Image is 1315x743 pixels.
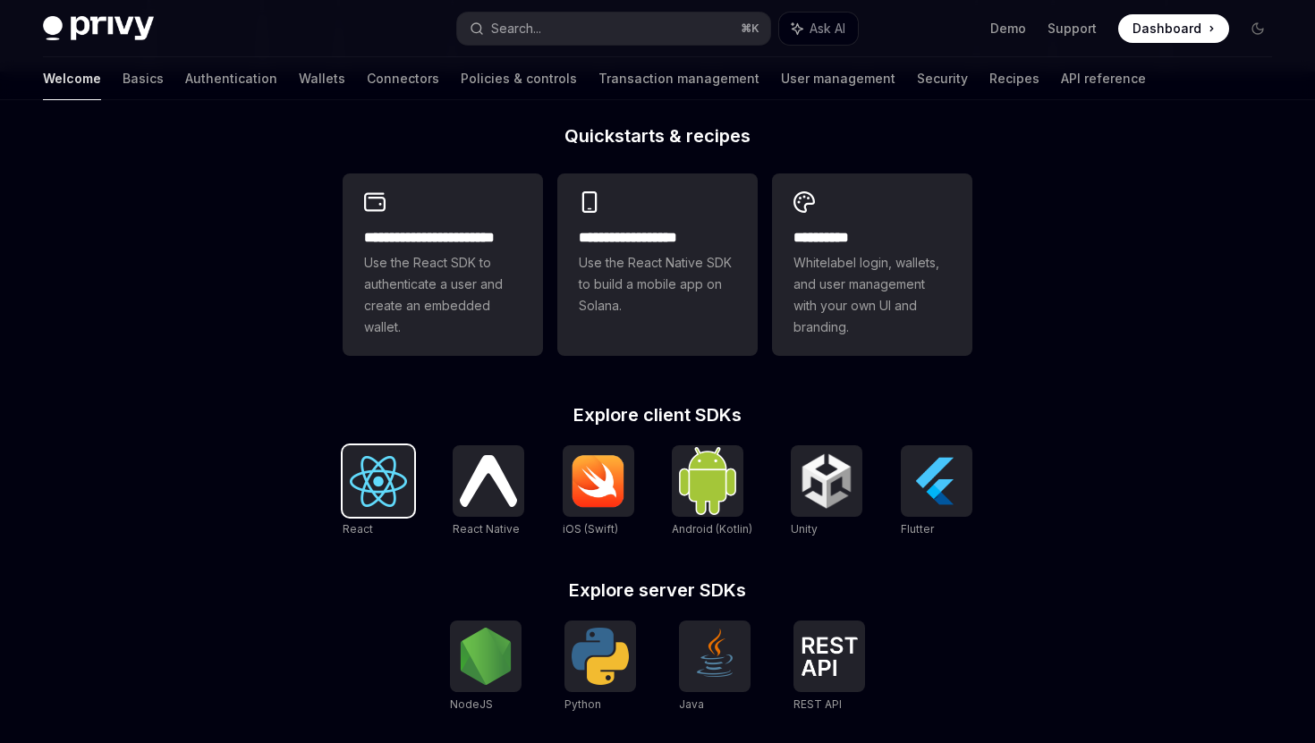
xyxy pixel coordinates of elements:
[367,57,439,100] a: Connectors
[672,522,752,536] span: Android (Kotlin)
[801,637,858,676] img: REST API
[793,621,865,713] a: REST APIREST API
[343,406,972,424] h2: Explore client SDKs
[901,522,934,536] span: Flutter
[1243,14,1272,43] button: Toggle dark mode
[572,628,629,685] img: Python
[450,697,493,711] span: NodeJS
[563,522,618,536] span: iOS (Swift)
[450,621,522,713] a: NodeJSNodeJS
[798,452,855,510] img: Unity
[791,522,818,536] span: Unity
[810,20,845,38] span: Ask AI
[460,455,517,506] img: React Native
[461,57,577,100] a: Policies & controls
[343,127,972,145] h2: Quickstarts & recipes
[457,628,514,685] img: NodeJS
[557,173,758,356] a: **** **** **** ***Use the React Native SDK to build a mobile app on Solana.
[43,16,154,41] img: dark logo
[781,57,895,100] a: User management
[123,57,164,100] a: Basics
[185,57,277,100] a: Authentication
[570,454,627,508] img: iOS (Swift)
[491,18,541,39] div: Search...
[43,57,101,100] a: Welcome
[679,447,736,514] img: Android (Kotlin)
[1061,57,1146,100] a: API reference
[457,13,769,45] button: Search...⌘K
[564,621,636,713] a: PythonPython
[908,452,965,510] img: Flutter
[343,522,373,536] span: React
[779,13,858,45] button: Ask AI
[564,697,601,711] span: Python
[1118,14,1229,43] a: Dashboard
[453,522,520,536] span: React Native
[741,21,759,36] span: ⌘ K
[364,252,522,338] span: Use the React SDK to authenticate a user and create an embedded wallet.
[679,621,751,713] a: JavaJava
[343,581,972,599] h2: Explore server SDKs
[901,445,972,538] a: FlutterFlutter
[563,445,634,538] a: iOS (Swift)iOS (Swift)
[989,57,1039,100] a: Recipes
[579,252,736,317] span: Use the React Native SDK to build a mobile app on Solana.
[679,697,704,711] span: Java
[793,697,842,711] span: REST API
[672,445,752,538] a: Android (Kotlin)Android (Kotlin)
[299,57,345,100] a: Wallets
[686,628,743,685] img: Java
[1133,20,1201,38] span: Dashboard
[791,445,862,538] a: UnityUnity
[1048,20,1097,38] a: Support
[772,173,972,356] a: **** *****Whitelabel login, wallets, and user management with your own UI and branding.
[598,57,759,100] a: Transaction management
[453,445,524,538] a: React NativeReact Native
[793,252,951,338] span: Whitelabel login, wallets, and user management with your own UI and branding.
[343,445,414,538] a: ReactReact
[917,57,968,100] a: Security
[350,456,407,507] img: React
[990,20,1026,38] a: Demo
